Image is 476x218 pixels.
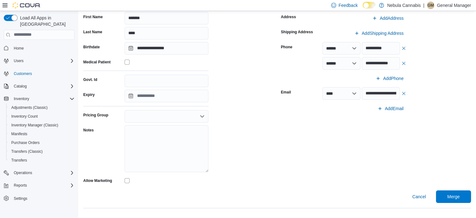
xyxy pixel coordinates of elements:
span: Inventory Count [9,113,74,120]
span: Customers [14,71,32,76]
button: AddEmail [375,102,406,115]
a: Transfers (Classic) [9,148,45,155]
span: Add Email [385,105,404,112]
span: Home [11,44,74,52]
span: Operations [11,169,74,177]
button: Merge [436,190,471,203]
button: Customers [1,69,77,78]
span: Customers [11,70,74,77]
label: Birthdate [83,45,100,50]
span: Manifests [11,131,27,136]
span: Adjustments (Classic) [9,104,74,111]
label: Notes [83,128,94,133]
a: Settings [11,195,30,202]
button: Reports [1,181,77,190]
span: Inventory [14,96,29,101]
span: Merge [447,194,460,200]
span: Purchase Orders [9,139,74,146]
input: Press the down key to open a popover containing a calendar. [125,42,208,55]
span: Add Phone [383,75,403,82]
span: Home [14,46,24,51]
label: Last Name [83,29,102,35]
button: Purchase Orders [6,138,77,147]
button: Home [1,44,77,53]
p: | [423,2,424,9]
span: Transfers (Classic) [11,149,43,154]
button: Inventory [1,94,77,103]
a: Inventory Manager (Classic) [9,121,61,129]
button: Adjustments (Classic) [6,103,77,112]
span: Settings [14,196,27,201]
a: Home [11,45,26,52]
span: Operations [14,170,32,175]
label: Shipping Address [281,29,313,35]
button: Settings [1,194,77,203]
a: Adjustments (Classic) [9,104,50,111]
span: Settings [11,194,74,202]
span: GM [427,2,433,9]
span: Transfers [11,158,27,163]
label: Address [281,14,296,19]
button: AddAddress [370,12,406,24]
span: Inventory [11,95,74,103]
img: Cova [13,2,41,8]
span: Inventory Manager (Classic) [9,121,74,129]
span: Add Shipping Address [362,30,404,36]
p: General Manager [437,2,471,9]
button: AddShipping Address [352,27,406,40]
span: Cancel [412,194,426,200]
button: Catalog [1,82,77,91]
a: Customers [11,70,34,77]
span: Users [11,57,74,65]
label: Expiry [83,92,95,97]
span: Adjustments (Classic) [11,105,48,110]
span: Users [14,58,23,63]
button: Manifests [6,130,77,138]
span: Add Address [380,15,403,21]
input: Dark Mode [363,2,376,8]
button: Catalog [11,82,29,90]
span: Transfers (Classic) [9,148,74,155]
label: Pricing Group [83,113,108,118]
button: Users [11,57,26,65]
label: Govt. Id [83,77,97,82]
label: Phone [281,45,293,50]
a: Manifests [9,130,30,138]
a: Transfers [9,157,29,164]
label: First Name [83,14,103,19]
label: Allow Marketing [83,178,112,183]
button: Cancel [410,190,428,203]
span: Purchase Orders [11,140,40,145]
button: Transfers (Classic) [6,147,77,156]
div: General Manager [427,2,434,9]
span: Reports [11,182,74,189]
button: Inventory [11,95,32,103]
button: Reports [11,182,29,189]
span: Catalog [14,84,27,89]
button: Open list of options [200,114,205,119]
span: Catalog [11,82,74,90]
span: Manifests [9,130,74,138]
span: Inventory Count [11,114,38,119]
span: Inventory Manager (Classic) [11,123,58,128]
span: Reports [14,183,27,188]
input: Press the down key to open a popover containing a calendar. [125,90,208,102]
button: Operations [1,168,77,177]
button: Users [1,56,77,65]
button: AddPhone [373,72,406,85]
span: Feedback [339,2,358,8]
p: Nebula Cannabis [387,2,421,9]
span: Load All Apps in [GEOGRAPHIC_DATA] [18,15,74,27]
label: Email [281,90,291,95]
label: Medical Patient [83,60,110,65]
a: Purchase Orders [9,139,42,146]
button: Operations [11,169,35,177]
button: Inventory Count [6,112,77,121]
a: Inventory Count [9,113,40,120]
button: Transfers [6,156,77,165]
button: Inventory Manager (Classic) [6,121,77,130]
span: Transfers [9,157,74,164]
